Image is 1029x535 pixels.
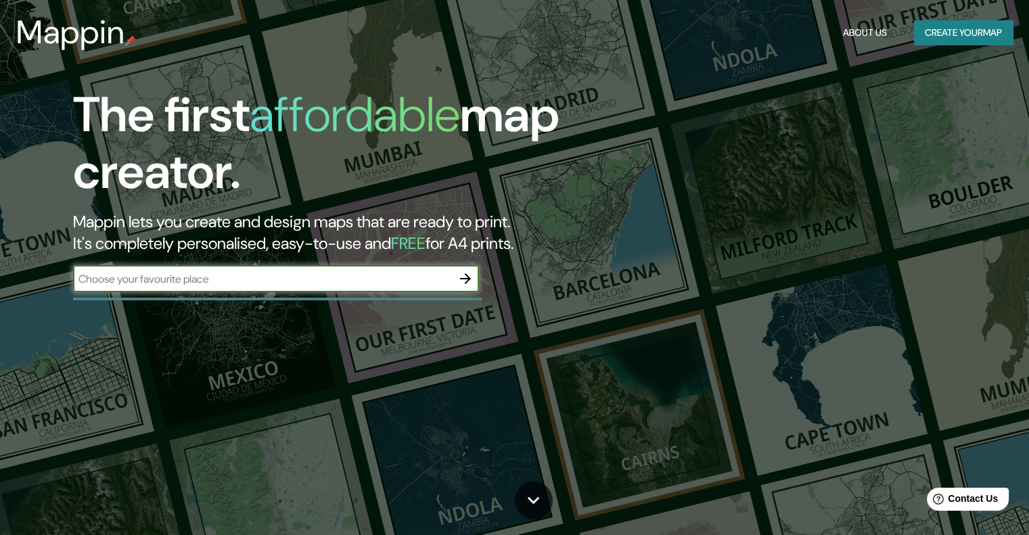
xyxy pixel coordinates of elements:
h1: affordable [250,83,460,146]
input: Choose your favourite place [73,271,452,287]
h5: FREE [391,233,426,254]
img: mappin-pin [125,35,136,46]
h3: Mappin [16,14,125,51]
button: Create yourmap [914,20,1013,45]
h2: Mappin lets you create and design maps that are ready to print. It's completely personalised, eas... [73,211,588,254]
iframe: Help widget launcher [909,482,1014,520]
button: About Us [838,20,892,45]
h1: The first map creator. [73,87,588,211]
